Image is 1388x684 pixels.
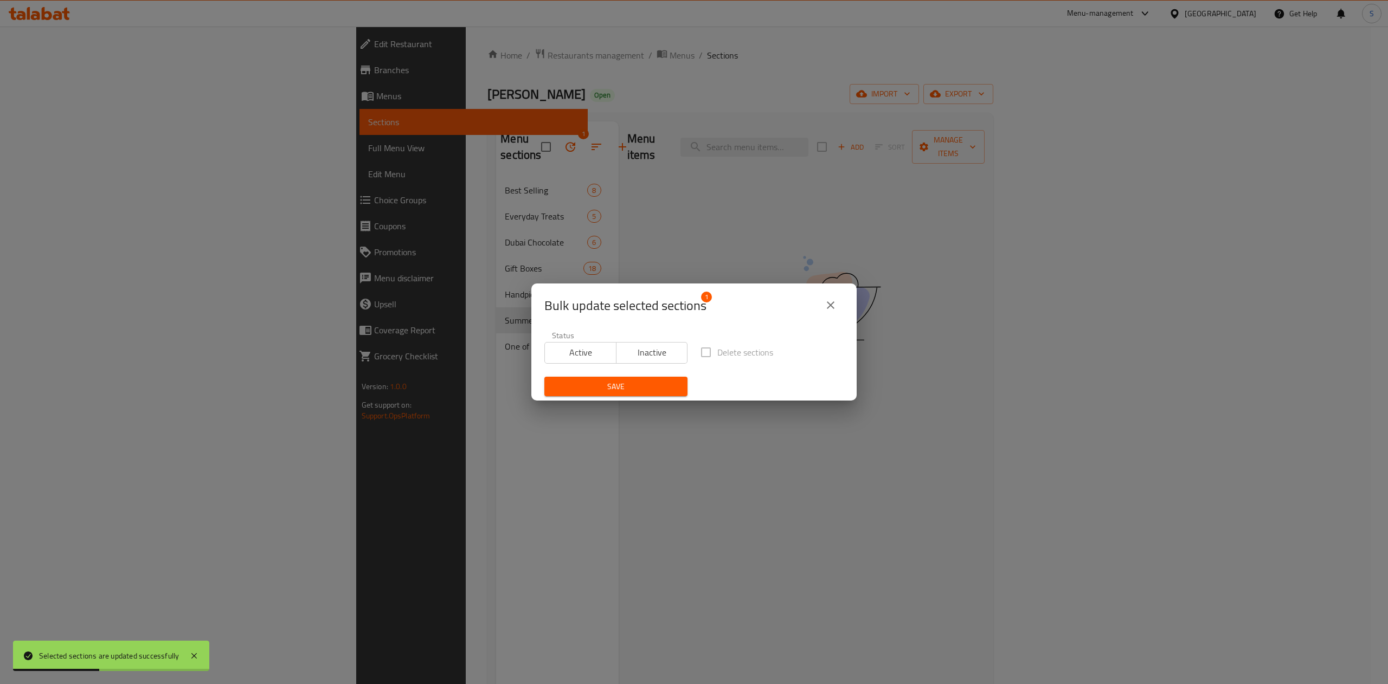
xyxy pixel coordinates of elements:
[621,345,684,360] span: Inactive
[717,346,773,359] span: Delete sections
[818,292,844,318] button: close
[553,380,679,393] span: Save
[549,345,612,360] span: Active
[544,342,616,364] button: Active
[616,342,688,364] button: Inactive
[39,650,179,662] div: Selected sections are updated successfully
[544,297,706,314] span: Selected section count
[701,292,712,302] span: 1
[544,377,687,397] button: Save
